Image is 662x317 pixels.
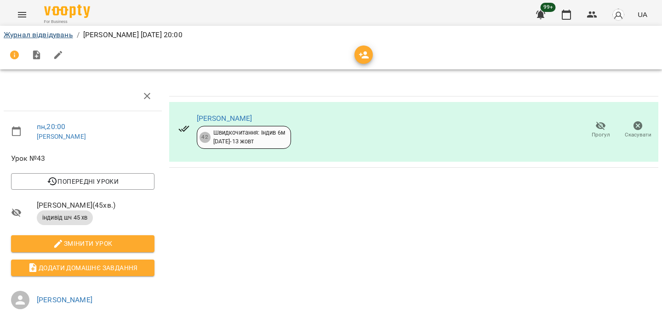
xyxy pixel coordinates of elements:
[44,5,90,18] img: Voopty Logo
[592,131,610,139] span: Прогул
[11,4,33,26] button: Menu
[37,133,86,140] a: [PERSON_NAME]
[200,132,211,143] div: 42
[4,30,73,39] a: Журнал відвідувань
[11,173,154,190] button: Попередні уроки
[18,262,147,273] span: Додати домашнє завдання
[11,235,154,252] button: Змінити урок
[83,29,183,40] p: [PERSON_NAME] [DATE] 20:00
[44,19,90,25] span: For Business
[612,8,625,21] img: avatar_s.png
[541,3,556,12] span: 99+
[37,214,93,222] span: індивід шч 45 хв
[213,129,285,146] div: Швидкочитання: Індив 6м [DATE] - 13 жовт
[77,29,80,40] li: /
[582,117,619,143] button: Прогул
[18,238,147,249] span: Змінити урок
[37,295,92,304] a: [PERSON_NAME]
[37,122,65,131] a: пн , 20:00
[625,131,651,139] span: Скасувати
[638,10,647,19] span: UA
[37,200,154,211] span: [PERSON_NAME] ( 45 хв. )
[11,153,154,164] span: Урок №43
[197,114,252,123] a: [PERSON_NAME]
[619,117,656,143] button: Скасувати
[4,29,658,40] nav: breadcrumb
[634,6,651,23] button: UA
[18,176,147,187] span: Попередні уроки
[11,260,154,276] button: Додати домашнє завдання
